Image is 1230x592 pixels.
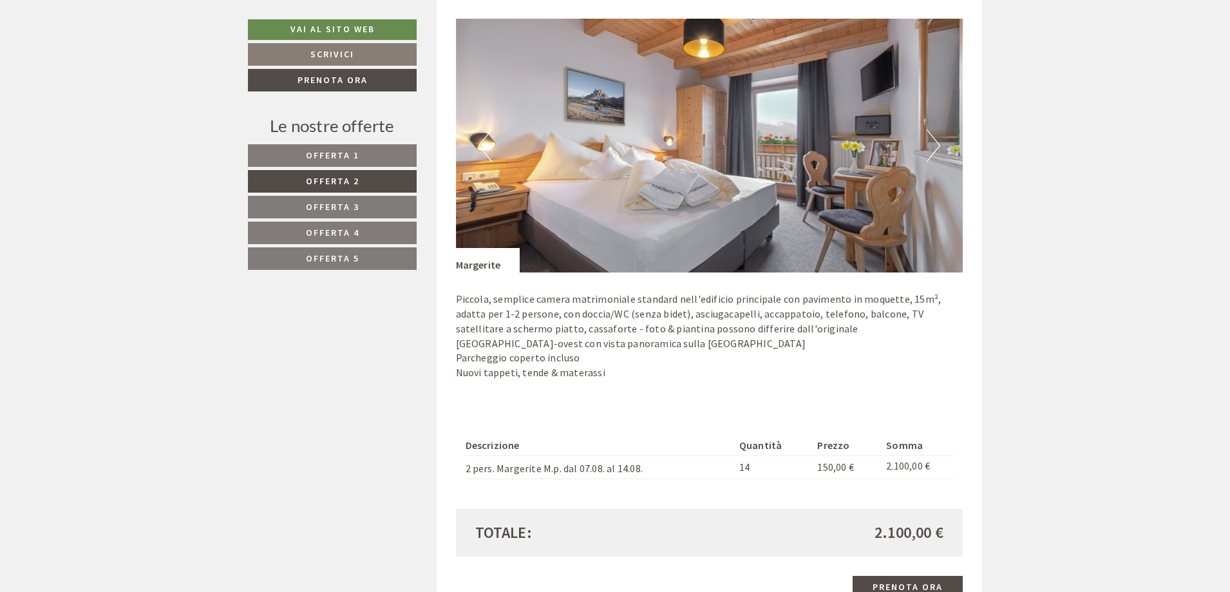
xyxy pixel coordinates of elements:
[466,522,710,544] div: Totale:
[248,114,417,138] div: Le nostre offerte
[817,461,854,473] span: 150,00 €
[20,63,194,72] small: 19:54
[306,149,359,161] span: Offerta 1
[230,10,277,32] div: [DATE]
[734,435,813,455] th: Quantità
[812,435,881,455] th: Prezzo
[442,339,507,362] button: Invia
[10,35,201,75] div: Buon giorno, come possiamo aiutarla?
[875,522,943,544] span: 2.100,00 €
[248,43,417,66] a: Scrivici
[306,175,359,187] span: Offerta 2
[881,455,953,479] td: 2.100,00 €
[466,435,734,455] th: Descrizione
[248,69,417,91] a: Prenota ora
[927,129,940,162] button: Next
[456,292,963,380] p: Piccola, semplice camera matrimoniale standard nell'edificio principale con pavimento in moquette...
[306,253,359,264] span: Offerta 5
[456,19,963,272] img: image
[248,19,417,40] a: Vai al sito web
[478,129,492,162] button: Previous
[306,201,359,213] span: Offerta 3
[734,455,813,479] td: 14
[881,435,953,455] th: Somma
[20,38,194,48] div: [GEOGRAPHIC_DATA]
[306,227,359,238] span: Offerta 4
[456,248,520,272] div: Margerite
[466,455,734,479] td: 2 pers. Margerite M.p. dal 07.08. al 14.08.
